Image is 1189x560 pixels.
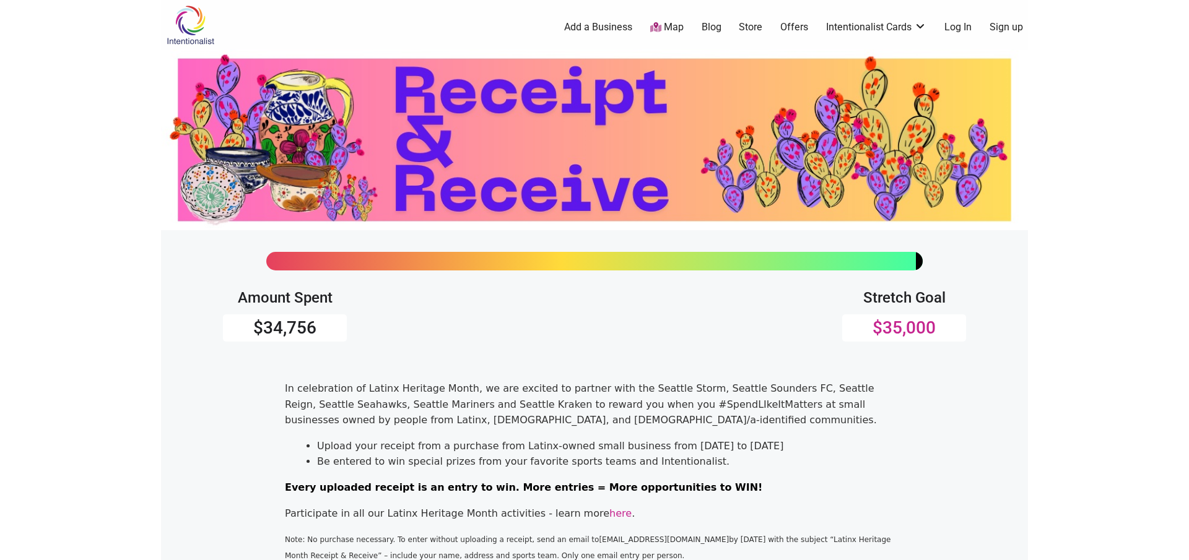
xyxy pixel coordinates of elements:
a: Log In [944,20,972,34]
img: Intentionalist [161,5,220,45]
li: Be entered to win special prizes from your favorite sports teams and Intentionalist. [317,454,904,470]
p: In celebration of Latinx Heritage Month, we are excited to partner with the Seattle Storm, Seattl... [285,381,904,428]
a: Add a Business [564,20,632,34]
li: Upload your receipt from a purchase from Latinx-owned small business from [DATE] to [DATE] [317,438,904,454]
a: Map [650,20,684,35]
a: here [609,507,632,519]
h3: $34,756 [223,317,347,338]
img: Latinx Heritage Month [161,50,1028,230]
a: Blog [702,20,721,34]
h4: Stretch Goal [842,289,966,307]
a: Intentionalist Cards [826,20,926,34]
h4: Amount Spent [223,289,347,307]
a: Sign up [990,20,1023,34]
p: Participate in all our Latinx Heritage Month activities - learn more . [285,506,904,522]
span: Note: No purchase necessary. To enter without uploading a receipt, send an email to [EMAIL_ADDRES... [285,535,891,560]
h3: $35,000 [842,317,966,338]
span: Every uploaded receipt is an entry to win. More entries = More opportunities to WIN! [285,481,762,493]
a: Offers [780,20,808,34]
a: Store [739,20,762,34]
